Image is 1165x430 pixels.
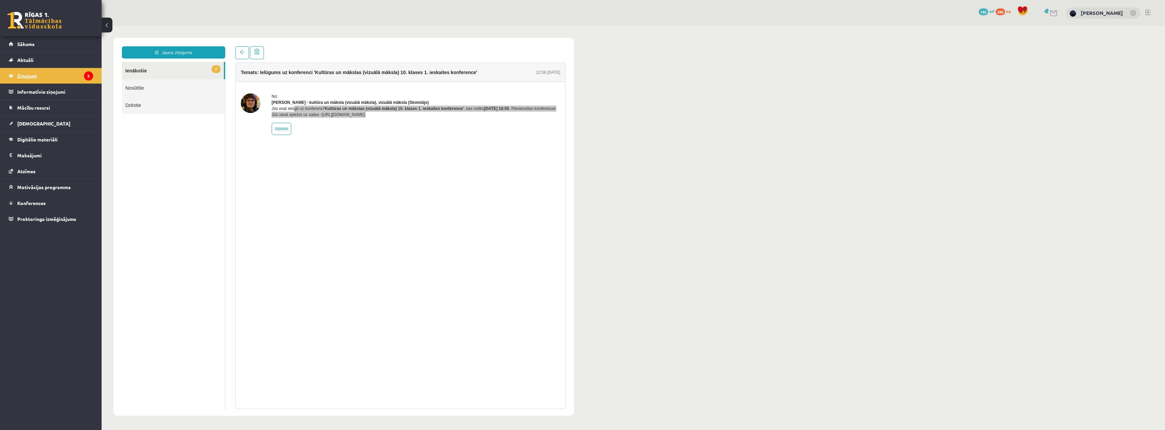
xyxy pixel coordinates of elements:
span: Proktoringa izmēģinājums [17,216,76,222]
legend: Informatīvie ziņojumi [17,84,93,99]
strong: [PERSON_NAME] - kultūra un māksla (vizuālā māksla), vizuālā māksla (Skolotājs) [170,74,327,79]
a: Ziņojumi3 [9,68,93,84]
a: Digitālie materiāli [9,132,93,147]
i: 3 [84,71,93,81]
a: Dzēstie [20,70,123,88]
img: Ilze Kolka - kultūra un māksla (vizuālā māksla), vizuālā māksla [139,67,159,87]
b: [DATE] 16:55 [382,80,407,85]
a: Aktuāli [9,52,93,68]
a: [PERSON_NAME] [1081,9,1123,16]
a: Sākums [9,36,93,52]
span: mP [989,8,995,14]
a: Jauns ziņojums [20,20,124,32]
img: Nikolass Karpjuks [1069,10,1076,17]
span: 280 [996,8,1005,15]
legend: Maksājumi [17,148,93,163]
div: Jūs esat ielūgti uz konferenci , kas notiks . Pievienoties konferencei Jūs varat spiežot uz saites - [170,80,459,92]
span: 142 [979,8,988,15]
a: Maksājumi [9,148,93,163]
span: [DEMOGRAPHIC_DATA] [17,120,70,127]
span: Konferences [17,200,46,206]
a: 280 xp [996,8,1014,14]
legend: Ziņojumi [17,68,93,84]
span: Aktuāli [17,57,34,63]
span: Sākums [17,41,35,47]
span: Motivācijas programma [17,184,71,190]
a: Proktoringa izmēģinājums [9,211,93,227]
b: 'Kultūras un mākslas (vizuālā māksla) 10. klases 1. ieskaites konference' [222,80,362,85]
span: 2 [110,39,119,47]
a: Konferences [9,195,93,211]
a: [DEMOGRAPHIC_DATA] [9,116,93,131]
span: Atzīmes [17,168,36,174]
span: Mācību resursi [17,105,50,111]
a: Nosūtītie [20,53,123,70]
a: [URL][DOMAIN_NAME] [220,86,263,91]
a: Motivācijas programma [9,179,93,195]
h4: Temats: Ielūgums uz konferenci 'Kultūras un mākslas (vizuālā māksla) 10. klases 1. ieskaites konf... [139,44,376,49]
span: Digitālie materiāli [17,136,58,142]
a: Atbildēt [170,97,190,109]
div: No: [170,67,459,73]
a: Atzīmes [9,163,93,179]
a: 2Ienākošie [20,36,122,53]
span: xp [1006,8,1011,14]
a: 142 mP [979,8,995,14]
div: 12:56 [DATE] [435,43,459,49]
a: Rīgas 1. Tālmācības vidusskola [7,12,62,29]
a: Informatīvie ziņojumi [9,84,93,99]
a: Mācību resursi [9,100,93,115]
